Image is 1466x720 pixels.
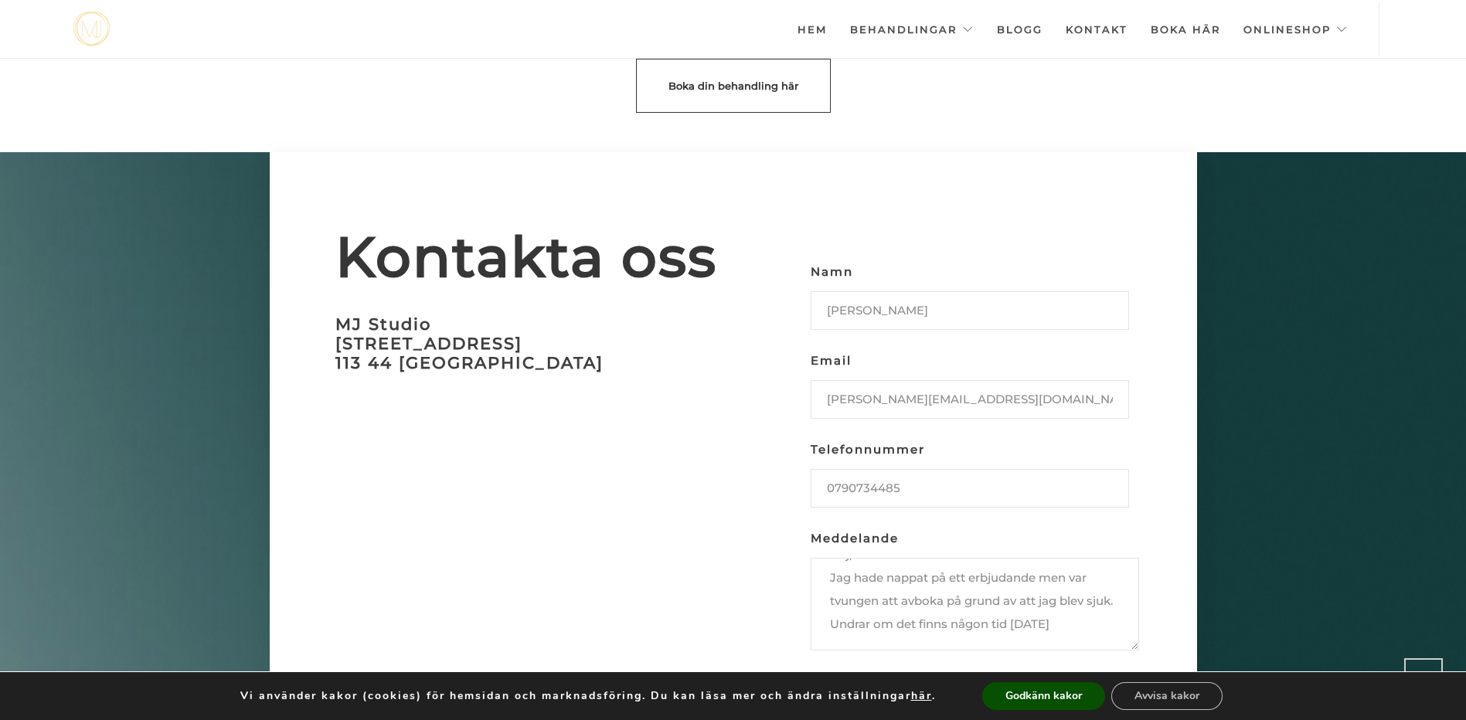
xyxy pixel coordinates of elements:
[811,291,1129,330] input: Namn
[911,689,932,703] button: här
[73,12,110,46] a: mjstudio mjstudio mjstudio
[997,2,1043,56] a: Blogg
[811,380,1129,419] input: Email
[811,260,1129,345] label: Namn
[811,527,1139,666] label: Meddelande
[811,260,1209,716] form: Kontaktformulär
[811,558,1139,650] textarea: Meddelande
[1243,2,1348,56] a: Onlineshop
[1111,682,1223,710] button: Avvisa kakor
[240,689,936,703] p: Vi använder kakor (cookies) för hemsidan och marknadsföring. Du kan läsa mer och ändra inställnin...
[982,682,1105,710] button: Godkänn kakor
[811,349,1129,434] label: Email
[1151,2,1220,56] a: Boka här
[335,229,733,284] span: Kontakta oss
[811,469,1129,508] input: Telefonnummer
[636,59,831,113] a: Boka din behandling här
[1066,2,1128,56] a: Kontakt
[798,2,827,56] a: Hem
[811,438,1129,523] label: Telefonnummer
[850,2,974,56] a: Behandlingar
[335,314,733,372] h3: MJ Studio [STREET_ADDRESS] 113 44 [GEOGRAPHIC_DATA]
[73,12,110,46] img: mjstudio
[668,80,798,92] span: Boka din behandling här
